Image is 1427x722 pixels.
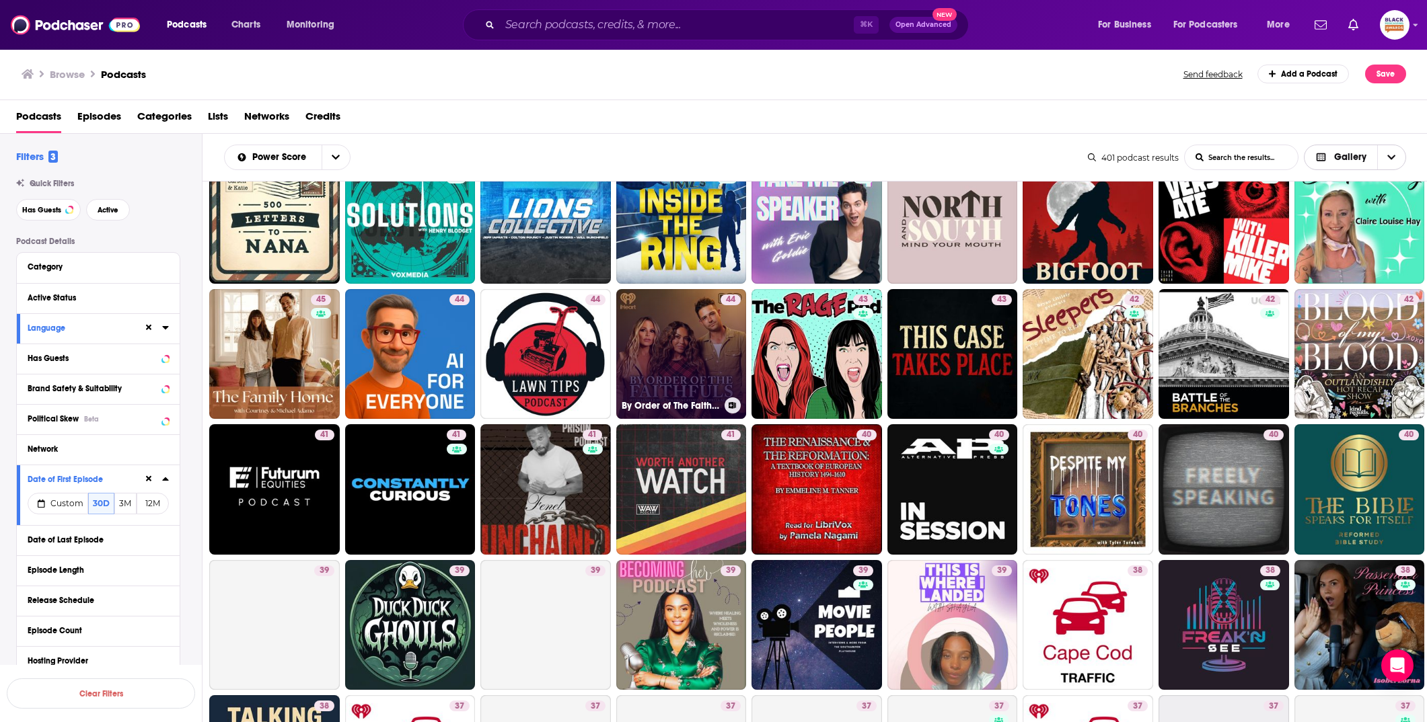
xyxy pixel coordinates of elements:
a: 43 [853,294,873,305]
span: 3 [48,151,58,163]
span: 39 [726,564,735,577]
span: 37 [994,700,1004,713]
span: Logged in as blackpodcastingawards [1380,10,1410,40]
a: 40 [989,430,1009,440]
span: 38 [1266,564,1275,577]
a: 39 [616,560,747,690]
span: ⌘ K [854,16,879,34]
button: open menu [1257,14,1307,36]
a: 37 [989,700,1009,711]
a: 37 [585,700,606,711]
a: 44 [449,294,470,305]
a: Podcasts [16,106,61,133]
div: Network [28,444,160,454]
a: 43 [992,294,1012,305]
span: Gallery [1334,153,1366,162]
a: 44 [480,289,611,419]
a: 41 [480,424,611,555]
span: Power Score [252,153,311,162]
h3: By Order of The Faithfuls [622,400,719,411]
span: Quick Filters [30,179,74,188]
a: 42 [1023,289,1153,419]
a: 40 [887,424,1018,555]
button: Choose View [1304,145,1407,170]
a: 39 [345,560,476,690]
span: Categories [137,106,192,133]
button: Political SkewBeta [28,410,169,427]
span: 42 [1266,293,1275,307]
div: Has Guests [28,354,157,363]
span: 42 [1404,293,1414,307]
a: 40 [856,430,877,440]
span: 40 [1404,428,1414,442]
span: Podcasts [167,15,207,34]
div: Episode Count [28,626,160,635]
span: 40 [1269,428,1278,442]
span: 40 [862,428,871,442]
button: open menu [1089,14,1168,36]
a: 40 [752,424,882,555]
a: Podcasts [101,68,146,81]
button: open menu [225,153,322,162]
a: 42 [1399,294,1419,305]
a: 45 [311,294,331,305]
a: 39 [449,565,470,576]
a: 39 [853,565,873,576]
a: 44 [721,294,741,305]
button: Save [1365,65,1406,83]
span: 38 [1401,564,1410,577]
span: 39 [997,564,1007,577]
a: 41 [315,430,334,440]
button: Clear Filters [7,678,195,709]
a: Charts [223,14,268,36]
a: 39 [887,560,1018,690]
div: Episode Length [28,565,160,575]
a: 40 [1023,424,1153,555]
a: 43 [752,289,882,419]
a: 42 [1294,289,1425,419]
button: open menu [157,14,224,36]
span: Political Skew [28,414,79,424]
a: 39 [314,565,334,576]
div: Date of First Episode [28,475,135,484]
span: 39 [858,564,868,577]
a: Podchaser - Follow, Share and Rate Podcasts [11,12,140,38]
div: Release Schedule [28,596,160,605]
a: 40 [1399,430,1419,440]
button: Network [28,440,169,457]
a: 42 [1260,294,1280,305]
a: 41 [583,430,602,440]
a: Credits [305,106,340,133]
a: 42 [1124,294,1144,305]
a: 48 [752,153,882,284]
p: Podcast Details [16,237,180,246]
a: 38 [1023,560,1153,690]
span: 39 [320,564,329,577]
span: Networks [244,106,289,133]
span: Custom [50,498,83,508]
span: 37 [862,700,871,713]
a: 39 [721,565,741,576]
a: 50 [209,153,340,284]
span: 38 [1133,564,1142,577]
span: 37 [455,700,464,713]
div: Beta [84,415,99,424]
span: 37 [726,700,735,713]
a: 41 [616,424,747,555]
button: Hosting Provider [28,652,169,669]
button: Episode Length [28,561,169,578]
a: 38 [314,700,334,711]
button: Episode Count [28,622,169,639]
button: Send feedback [1179,69,1247,80]
a: 44 [585,294,606,305]
a: 46 [1023,153,1153,284]
button: Open AdvancedNew [889,17,957,33]
a: 37 [1395,700,1416,711]
a: Show notifications dropdown [1309,13,1332,36]
a: 37 [1128,700,1148,711]
span: 41 [452,428,461,442]
span: 40 [994,428,1004,442]
span: 37 [1269,700,1278,713]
